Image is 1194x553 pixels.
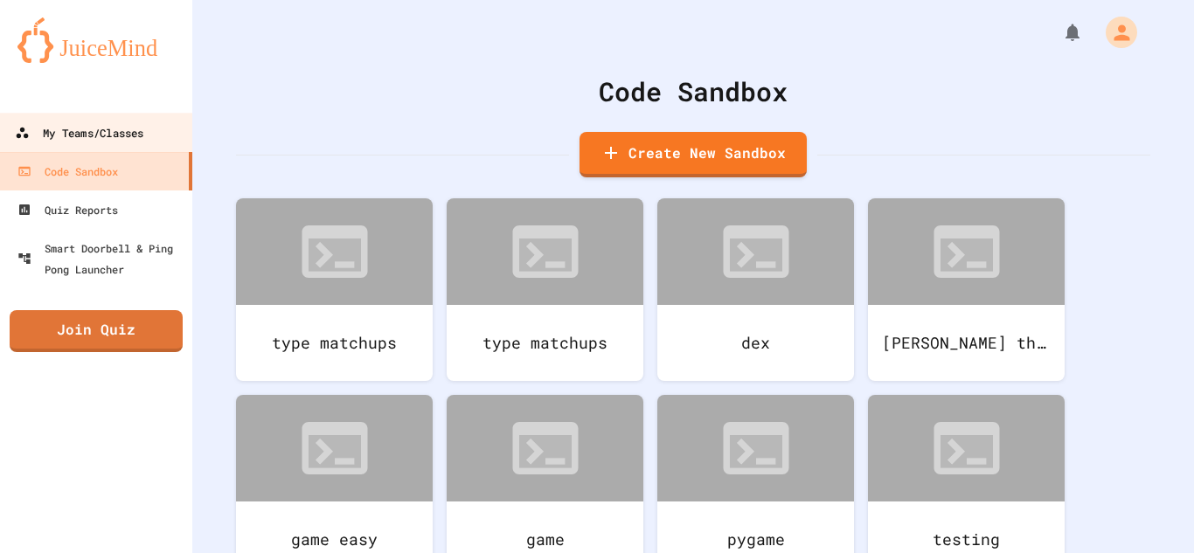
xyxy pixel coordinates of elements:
div: type matchups [447,305,643,381]
div: Code Sandbox [236,72,1150,111]
a: type matchups [447,198,643,381]
div: My Notifications [1030,17,1087,47]
a: type matchups [236,198,433,381]
div: dex [657,305,854,381]
img: logo-orange.svg [17,17,175,63]
a: Join Quiz [10,310,183,352]
div: [PERSON_NAME] the necromancer [868,305,1065,381]
div: My Account [1087,12,1142,52]
div: Smart Doorbell & Ping Pong Launcher [17,238,185,280]
div: type matchups [236,305,433,381]
div: Quiz Reports [17,199,118,220]
div: My Teams/Classes [15,122,143,144]
div: Code Sandbox [17,161,118,182]
a: Create New Sandbox [580,132,807,177]
a: dex [657,198,854,381]
a: [PERSON_NAME] the necromancer [868,198,1065,381]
